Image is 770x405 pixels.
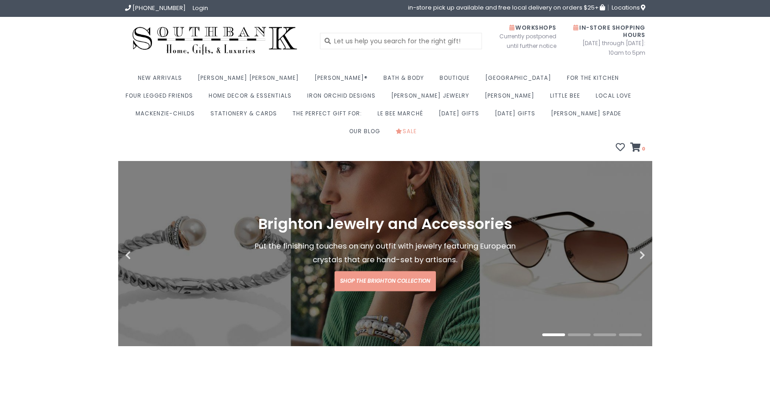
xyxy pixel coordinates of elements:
[136,107,199,125] a: MacKenzie-Childs
[408,5,605,10] span: in-store pick up available and free local delivery on orders $25+
[396,125,421,143] a: Sale
[293,107,367,125] a: The perfect gift for:
[567,72,623,89] a: For the Kitchen
[198,72,304,89] a: [PERSON_NAME] [PERSON_NAME]
[619,333,642,336] button: 4 of 4
[608,5,645,10] a: Locations
[335,271,436,291] a: Shop the Brighton Collection
[307,89,380,107] a: Iron Orchid Designs
[125,4,186,12] a: [PHONE_NUMBER]
[630,144,645,153] a: 0
[349,125,385,143] a: Our Blog
[255,241,516,265] span: Put the finishing touches on any outfit with jewelry featuring European crystals that are hand-se...
[314,72,372,89] a: [PERSON_NAME]®
[488,31,556,51] span: Currently postponed until further notice
[377,107,428,125] a: Le Bee Marché
[495,107,540,125] a: [DATE] Gifts
[126,89,198,107] a: Four Legged Friends
[485,72,556,89] a: [GEOGRAPHIC_DATA]
[391,89,474,107] a: [PERSON_NAME] Jewelry
[542,333,565,336] button: 1 of 4
[570,38,645,57] span: [DATE] through [DATE]: 10am to 5pm
[485,89,539,107] a: [PERSON_NAME]
[568,333,591,336] button: 2 of 4
[593,333,616,336] button: 3 of 4
[245,216,526,233] h1: Brighton Jewelry and Accessories
[383,72,429,89] a: Bath & Body
[550,89,585,107] a: Little Bee
[641,145,645,152] span: 0
[125,24,305,58] img: Southbank Gift Company -- Home, Gifts, and Luxuries
[209,89,296,107] a: Home Decor & Essentials
[210,107,282,125] a: Stationery & Cards
[320,33,482,49] input: Let us help you search for the right gift!
[138,72,187,89] a: New Arrivals
[193,4,208,12] a: Login
[612,3,645,12] span: Locations
[509,24,556,31] span: Workshops
[573,24,645,39] span: In-Store Shopping Hours
[132,4,186,12] span: [PHONE_NUMBER]
[440,72,474,89] a: Boutique
[125,251,171,260] button: Previous
[551,107,626,125] a: [PERSON_NAME] Spade
[596,89,636,107] a: Local Love
[600,251,645,260] button: Next
[439,107,484,125] a: [DATE] Gifts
